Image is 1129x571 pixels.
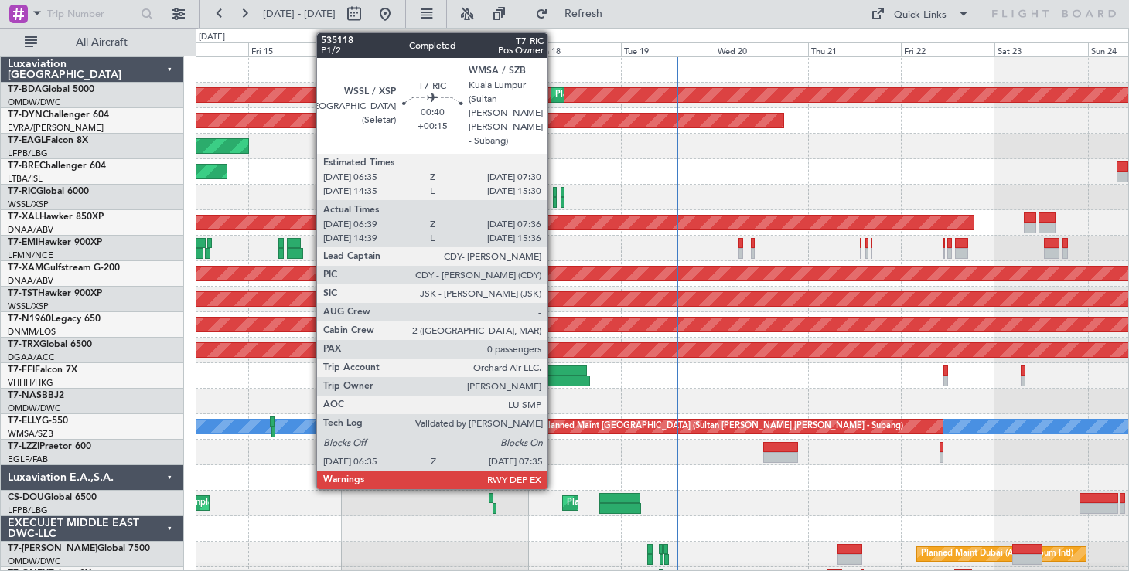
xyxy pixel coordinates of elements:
a: T7-XAMGulfstream G-200 [8,263,120,273]
div: [DATE] [199,31,225,44]
a: T7-ELLYG-550 [8,416,68,426]
div: Sun 17 [435,42,528,56]
a: CS-DOUGlobal 6500 [8,493,97,502]
span: T7-FFI [8,365,35,375]
a: T7-TSTHawker 900XP [8,289,102,298]
span: T7-BDA [8,85,42,94]
span: T7-ELLY [8,416,42,426]
div: Sat 16 [342,42,435,56]
a: OMDW/DWC [8,97,61,108]
span: T7-TRX [8,340,39,349]
a: DGAA/ACC [8,352,55,363]
button: Quick Links [863,2,977,26]
a: WSSL/XSP [8,301,49,312]
a: T7-LZZIPraetor 600 [8,442,91,451]
a: T7-EMIHawker 900XP [8,238,102,247]
span: T7-XAL [8,212,39,222]
div: Sat 23 [994,42,1088,56]
a: LTBA/ISL [8,173,43,185]
div: Fri 22 [901,42,994,56]
a: T7-FFIFalcon 7X [8,365,77,375]
a: LFPB/LBG [8,505,48,516]
a: T7-XALHawker 850XP [8,212,104,222]
a: T7-BDAGlobal 5000 [8,85,94,94]
span: T7-NAS [8,391,42,400]
a: LFMN/NCE [8,250,53,261]
span: T7-N1960 [8,314,51,324]
div: Thu 14 [155,42,248,56]
a: WSSL/XSP [8,199,49,210]
a: OMDW/DWC [8,403,61,414]
a: EGLF/FAB [8,454,48,465]
div: Planned Maint Abuja ([PERSON_NAME] Intl) [380,389,554,413]
div: Planned Maint Dubai (Al Maktoum Intl) [555,83,708,107]
span: T7-RIC [8,187,36,196]
span: T7-XAM [8,263,43,273]
input: Trip Number [47,2,136,25]
a: T7-RICGlobal 6000 [8,187,89,196]
a: T7-DYNChallenger 604 [8,110,109,120]
span: Refresh [551,8,616,19]
a: WMSA/SZB [8,428,53,440]
a: DNAA/ABV [8,224,53,236]
a: T7-N1960Legacy 650 [8,314,101,324]
span: [DATE] - [DATE] [263,7,336,21]
div: Unplanned Maint [GEOGRAPHIC_DATA] (Sultan [PERSON_NAME] [PERSON_NAME] - Subang) [532,415,903,438]
a: T7-NASBBJ2 [8,391,64,400]
span: T7-EAGL [8,136,46,145]
a: T7-[PERSON_NAME]Global 7500 [8,544,150,553]
a: T7-BREChallenger 604 [8,161,106,171]
a: DNMM/LOS [8,326,56,338]
div: Unplanned Maint [GEOGRAPHIC_DATA] (Seletar) [446,185,639,209]
div: Tue 19 [621,42,715,56]
a: T7-TRXGlobal 6500 [8,340,92,349]
span: T7-DYN [8,110,43,120]
a: OMDW/DWC [8,556,61,567]
div: Wed 20 [715,42,808,56]
div: Mon 18 [528,42,622,56]
div: Planned Maint [GEOGRAPHIC_DATA] ([GEOGRAPHIC_DATA]) [567,491,810,515]
span: T7-LZZI [8,442,39,451]
a: T7-EAGLFalcon 8X [8,136,88,145]
span: T7-BRE [8,161,39,171]
a: LFPB/LBG [8,148,48,159]
div: Thu 21 [808,42,902,56]
button: All Aircraft [17,30,168,55]
a: VHHH/HKG [8,377,53,389]
button: Refresh [528,2,621,26]
span: T7-TST [8,289,38,298]
div: Planned Maint Dubai (Al Maktoum Intl) [921,542,1073,566]
span: T7-EMI [8,238,38,247]
a: EVRA/[PERSON_NAME] [8,122,104,134]
span: CS-DOU [8,493,44,502]
a: DNAA/ABV [8,275,53,287]
span: All Aircraft [40,37,163,48]
div: Quick Links [894,8,947,23]
span: T7-[PERSON_NAME] [8,544,97,553]
div: Fri 15 [248,42,342,56]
